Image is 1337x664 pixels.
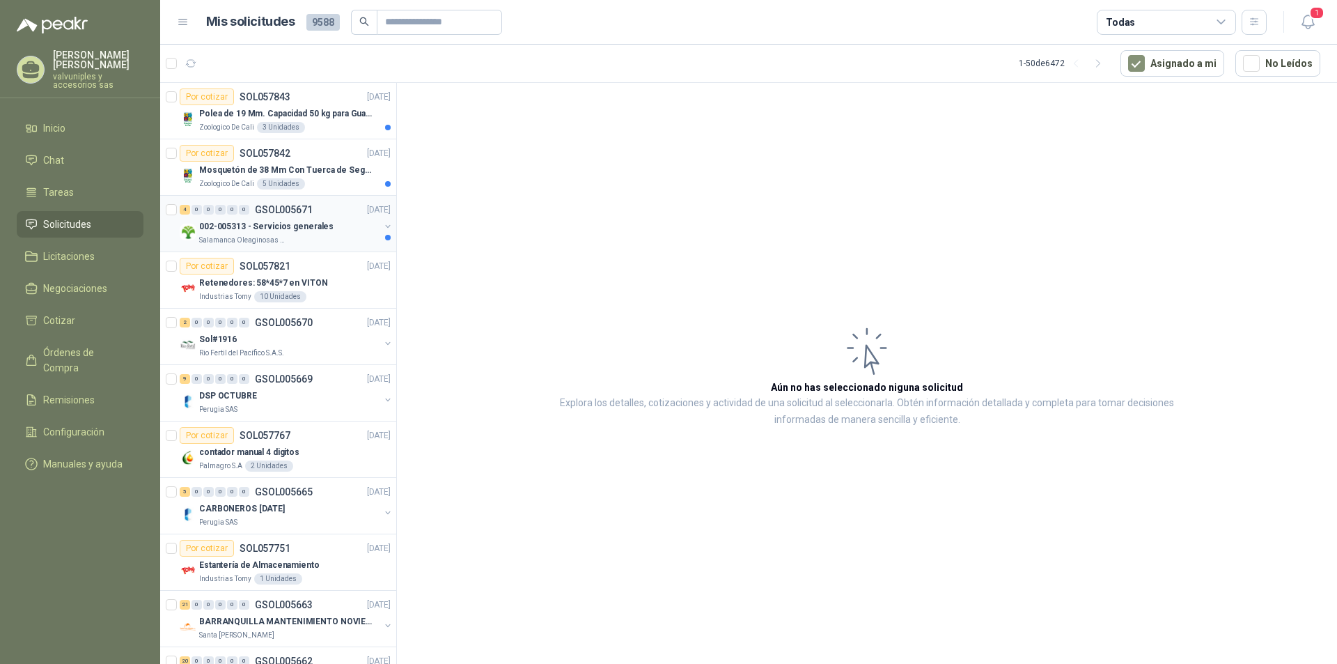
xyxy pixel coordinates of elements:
a: Tareas [17,179,143,206]
a: Inicio [17,115,143,141]
div: 10 Unidades [254,291,306,302]
div: 0 [203,318,214,327]
span: Órdenes de Compra [43,345,130,376]
div: 0 [239,374,249,384]
div: Todas [1106,15,1135,30]
p: [DATE] [367,599,391,612]
p: Industrias Tomy [199,291,251,302]
img: Company Logo [180,167,196,184]
div: 0 [215,487,226,497]
a: Cotizar [17,307,143,334]
a: 21 0 0 0 0 0 GSOL005663[DATE] Company LogoBARRANQUILLA MANTENIMIENTO NOVIEMBRESanta [PERSON_NAME] [180,596,393,641]
p: [DATE] [367,486,391,499]
img: Company Logo [180,506,196,523]
a: Chat [17,147,143,173]
div: 21 [180,600,190,610]
div: 0 [191,487,202,497]
a: 5 0 0 0 0 0 GSOL005665[DATE] Company LogoCARBONEROS [DATE]Perugia SAS [180,484,393,528]
p: Polea de 19 Mm. Capacidad 50 kg para Guaya. Cable O [GEOGRAPHIC_DATA] [199,107,373,121]
div: 5 [180,487,190,497]
p: DSP OCTUBRE [199,389,257,403]
div: 0 [227,600,237,610]
div: 3 Unidades [257,122,305,133]
a: Negociaciones [17,275,143,302]
p: [DATE] [367,91,391,104]
a: Remisiones [17,387,143,413]
div: 0 [203,374,214,384]
span: Negociaciones [43,281,107,296]
a: Por cotizarSOL057842[DATE] Company LogoMosquetón de 38 Mm Con Tuerca de Seguridad. Carga 100 kgZo... [160,139,396,196]
p: Santa [PERSON_NAME] [199,630,274,641]
div: 0 [239,487,249,497]
div: 4 [180,205,190,215]
div: 0 [191,318,202,327]
button: Asignado a mi [1120,50,1224,77]
span: Cotizar [43,313,75,328]
h1: Mis solicitudes [206,12,295,32]
div: 0 [203,600,214,610]
p: GSOL005665 [255,487,313,497]
div: 0 [227,205,237,215]
p: Perugia SAS [199,404,237,415]
div: 0 [239,318,249,327]
a: 9 0 0 0 0 0 GSOL005669[DATE] Company LogoDSP OCTUBREPerugia SAS [180,371,393,415]
p: Mosquetón de 38 Mm Con Tuerca de Seguridad. Carga 100 kg [199,164,373,177]
div: 2 [180,318,190,327]
p: Rio Fertil del Pacífico S.A.S. [199,348,284,359]
div: 0 [215,374,226,384]
span: Solicitudes [43,217,91,232]
div: Por cotizar [180,88,234,105]
h3: Aún no has seleccionado niguna solicitud [771,380,963,395]
p: [DATE] [367,373,391,386]
a: Por cotizarSOL057751[DATE] Company LogoEstantería de AlmacenamientoIndustrias Tomy1 Unidades [160,534,396,591]
p: Estantería de Almacenamiento [199,559,320,572]
a: Solicitudes [17,211,143,238]
div: 0 [227,318,237,327]
p: Palmagro S.A [199,461,242,472]
p: SOL057821 [240,261,290,271]
span: Tareas [43,185,74,200]
img: Logo peakr [17,17,88,33]
span: Licitaciones [43,249,95,264]
button: No Leídos [1235,50,1320,77]
img: Company Logo [180,224,196,240]
a: 2 0 0 0 0 0 GSOL005670[DATE] Company LogoSol#1916Rio Fertil del Pacífico S.A.S. [180,314,393,359]
p: GSOL005670 [255,318,313,327]
p: Salamanca Oleaginosas SAS [199,235,287,246]
div: 0 [203,487,214,497]
p: GSOL005663 [255,600,313,610]
p: SOL057843 [240,92,290,102]
a: Configuración [17,419,143,445]
p: [PERSON_NAME] [PERSON_NAME] [53,50,143,70]
div: 2 Unidades [245,461,293,472]
p: [DATE] [367,542,391,555]
a: Por cotizarSOL057821[DATE] Company LogoRetenedores: 58*45*7 en VITONIndustrias Tomy10 Unidades [160,252,396,309]
p: GSOL005671 [255,205,313,215]
div: Por cotizar [180,145,234,162]
p: GSOL005669 [255,374,313,384]
div: 1 - 50 de 6472 [1019,52,1109,75]
img: Company Logo [180,562,196,579]
p: Explora los detalles, cotizaciones y actividad de una solicitud al seleccionarla. Obtén informaci... [536,395,1198,428]
a: Por cotizarSOL057767[DATE] Company Logocontador manual 4 digitosPalmagro S.A2 Unidades [160,422,396,478]
span: Manuales y ayuda [43,456,123,472]
p: Zoologico De Cali [199,122,254,133]
div: 0 [191,374,202,384]
img: Company Logo [180,449,196,466]
a: Manuales y ayuda [17,451,143,477]
div: 0 [227,374,237,384]
p: SOL057767 [240,431,290,440]
p: 002-005313 - Servicios generales [199,220,334,233]
span: Remisiones [43,392,95,408]
div: 0 [239,600,249,610]
a: Licitaciones [17,243,143,270]
p: valvuniples y accesorios sas [53,72,143,89]
div: 0 [215,318,226,327]
div: 1 Unidades [254,573,302,585]
a: Por cotizarSOL057843[DATE] Company LogoPolea de 19 Mm. Capacidad 50 kg para Guaya. Cable O [GEOGR... [160,83,396,139]
p: [DATE] [367,260,391,273]
img: Company Logo [180,111,196,128]
img: Company Logo [180,280,196,297]
div: 0 [215,205,226,215]
p: [DATE] [367,316,391,330]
